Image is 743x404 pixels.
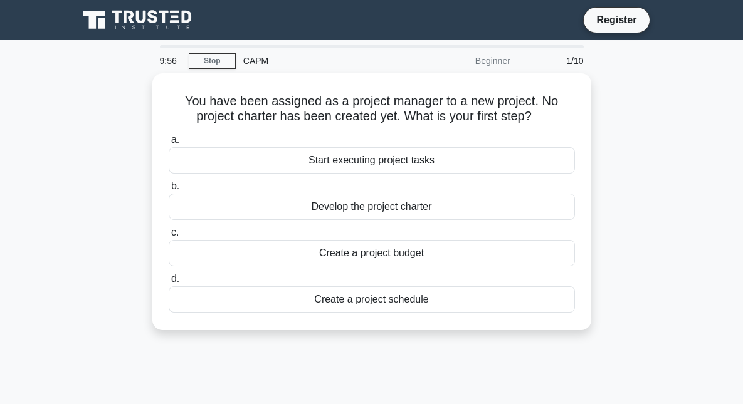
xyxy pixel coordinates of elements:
span: d. [171,273,179,284]
span: c. [171,227,179,237]
div: 9:56 [152,48,189,73]
div: Create a project schedule [169,286,575,313]
div: 1/10 [518,48,591,73]
a: Stop [189,53,236,69]
div: CAPM [236,48,408,73]
div: Start executing project tasks [169,147,575,174]
div: Beginner [408,48,518,73]
div: Develop the project charter [169,194,575,220]
a: Register [589,12,644,28]
span: b. [171,180,179,191]
span: a. [171,134,179,145]
h5: You have been assigned as a project manager to a new project. No project charter has been created... [167,93,576,125]
div: Create a project budget [169,240,575,266]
